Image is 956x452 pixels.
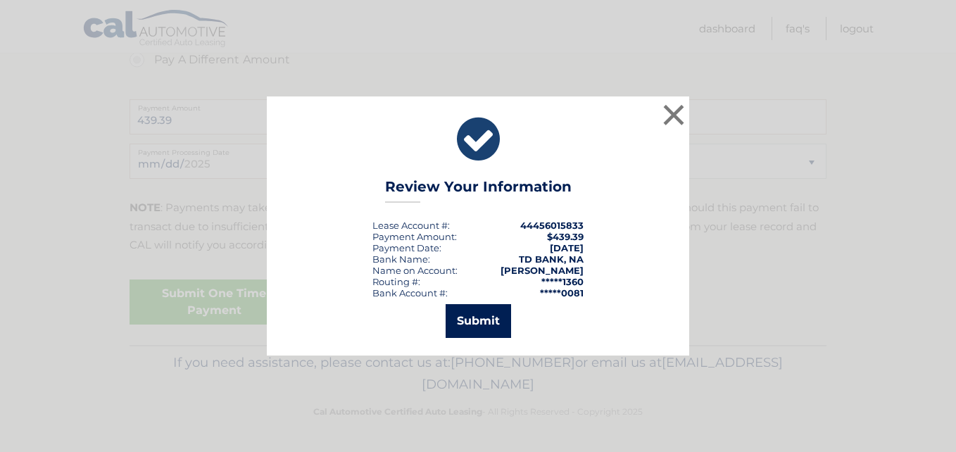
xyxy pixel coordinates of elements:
button: × [660,101,688,129]
div: : [372,242,441,253]
span: [DATE] [550,242,584,253]
strong: TD BANK, NA [519,253,584,265]
strong: 44456015833 [520,220,584,231]
h3: Review Your Information [385,178,572,203]
div: Bank Name: [372,253,430,265]
div: Payment Amount: [372,231,457,242]
div: Name on Account: [372,265,458,276]
div: Bank Account #: [372,287,448,299]
span: $439.39 [547,231,584,242]
span: Payment Date [372,242,439,253]
button: Submit [446,304,511,338]
div: Routing #: [372,276,420,287]
strong: [PERSON_NAME] [501,265,584,276]
div: Lease Account #: [372,220,450,231]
